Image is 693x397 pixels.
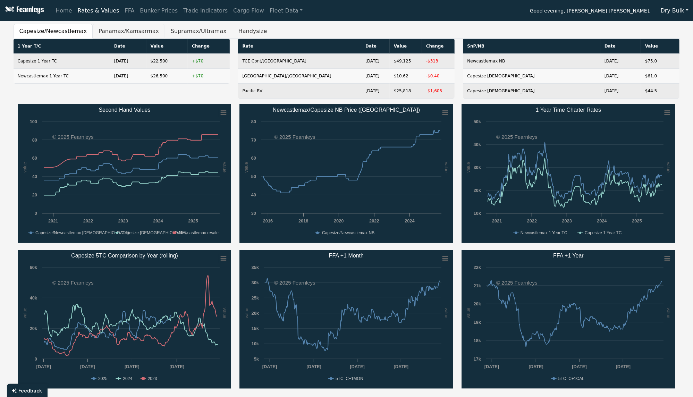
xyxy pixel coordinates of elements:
td: [DATE] [361,84,390,99]
button: Handysize [233,24,273,39]
text: Capesize 5TC Comparison by Year (rolling) [71,253,178,259]
td: [DATE] [110,69,146,84]
text: 22k [474,265,481,270]
text: value [466,162,471,173]
text: 80 [32,137,37,143]
text: 2025 [632,218,642,223]
td: [DATE] [361,54,390,69]
text: © 2025 Fearnleys [52,280,94,286]
th: Date [361,39,390,54]
td: Newcastlemax 1 Year TC [14,69,110,84]
td: $61.0 [641,69,680,84]
text: 2024 [597,218,607,223]
a: Trade Indicators [180,4,230,18]
text: 2024 [123,376,132,381]
th: Date [110,39,146,54]
text: 30k [252,280,259,285]
text: 17k [474,356,481,362]
td: $26,500 [146,69,188,84]
text: 30 [251,211,256,216]
text: © 2025 Fearnleys [52,134,94,140]
text: 60k [29,265,37,270]
td: $22,500 [146,54,188,69]
text: value [444,162,449,173]
td: Newcastlemax NB [463,54,600,69]
text: [DATE] [125,364,139,369]
text: 30k [474,165,481,170]
td: -$1,605 [422,84,455,99]
text: Capesize/Newcastlemax NB [322,230,374,235]
text: 5TC_C+1MON [336,376,363,381]
svg: Newcastlemax/Capesize NB Price (China) [239,104,453,243]
text: value [22,162,27,173]
text: Newcastlemax resale [179,230,218,235]
text: 40 [251,192,256,197]
td: [DATE] [110,54,146,69]
text: 15k [252,326,259,331]
text: Second Hand Values [99,107,150,113]
td: Pacific RV [238,84,361,99]
button: Panamax/Kamsarmax [93,24,165,39]
text: © 2025 Fearnleys [274,134,315,140]
text: [DATE] [36,364,51,369]
th: Value [390,39,422,54]
text: 80 [251,119,256,124]
text: [DATE] [484,364,499,369]
text: 2022 [83,218,93,223]
th: Value [146,39,188,54]
text: 100 [29,119,37,124]
text: 40k [29,295,37,301]
text: © 2025 Fearnleys [496,280,538,286]
text: 2023 [562,218,572,223]
th: SnP/NB [463,39,600,54]
text: Capesize 1 Year TC [585,230,622,235]
text: 60 [251,155,256,161]
td: $75.0 [641,54,680,69]
td: [DATE] [361,69,390,84]
text: value [222,162,227,173]
text: 40 [32,174,37,179]
td: TCE Cont/[GEOGRAPHIC_DATA] [238,54,361,69]
text: 5TC_C+1CAL [558,376,584,381]
td: $25,818 [390,84,422,99]
text: 0 [34,211,37,216]
text: Newcastlemax 1 Year TC [521,230,567,235]
text: [DATE] [262,364,277,369]
text: [DATE] [307,364,321,369]
a: Cargo Flow [230,4,267,18]
a: Rates & Values [75,4,122,18]
text: 2022 [527,218,537,223]
text: 40k [474,142,481,147]
text: value [244,308,249,319]
text: 21k [474,283,481,288]
text: 19k [474,320,481,325]
td: $49,125 [390,54,422,69]
a: Home [53,4,75,18]
text: 2016 [263,218,273,223]
text: FFA +1 Year [553,253,584,259]
text: 35k [252,265,259,270]
text: [DATE] [169,364,184,369]
td: -$313 [422,54,455,69]
text: Capesize/Newcastlemax [DEMOGRAPHIC_DATA] [35,230,129,235]
text: value [222,308,227,319]
text: [DATE] [80,364,95,369]
text: value [244,162,249,173]
td: [DATE] [600,84,641,99]
text: © 2025 Fearnleys [274,280,315,286]
text: 25k [252,295,259,301]
text: 60 [32,155,37,161]
text: FFA +1 Month [329,253,364,259]
text: 20k [29,326,37,331]
button: Dry Bulk [656,4,693,17]
svg: FFA +1 Month [239,250,453,389]
text: 5k [254,356,259,362]
text: 20k [252,311,259,316]
text: value [666,162,671,173]
text: [DATE] [394,364,408,369]
th: 1 Year T/C [14,39,110,54]
text: 2025 [188,218,198,223]
text: 0 [34,356,37,362]
svg: Capesize 5TC Comparison by Year (rolling) [18,250,231,389]
text: 2021 [492,218,502,223]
